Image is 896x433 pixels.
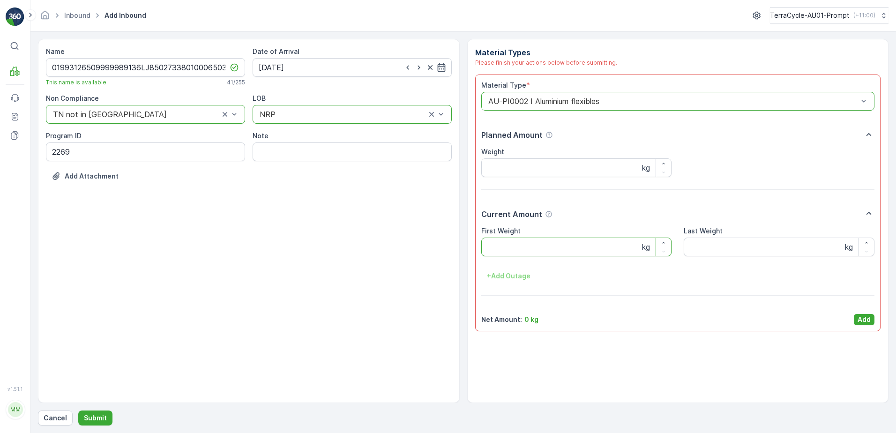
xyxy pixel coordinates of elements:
button: MM [6,394,24,426]
p: Submit [84,413,107,423]
p: kg [642,241,650,253]
p: Cancel [44,413,67,423]
label: Material Type [481,81,526,89]
button: Cancel [38,411,73,426]
span: This name is available [46,79,106,86]
a: Inbound [64,11,90,19]
div: Help Tooltip Icon [545,210,553,218]
div: MM [8,402,23,417]
div: Please finish your actions below before submitting. [475,58,881,67]
p: Net Amount : [481,315,522,324]
span: Add Inbound [103,11,148,20]
label: Note [253,132,269,140]
p: TerraCycle-AU01-Prompt [770,11,850,20]
label: Non Compliance [46,94,99,102]
div: Help Tooltip Icon [545,131,553,139]
button: TerraCycle-AU01-Prompt(+11:00) [770,7,889,23]
p: Planned Amount [481,129,543,141]
p: ( +11:00 ) [853,12,875,19]
img: logo [6,7,24,26]
label: Program ID [46,132,82,140]
button: +Add Outage [481,269,536,284]
p: 41 / 255 [227,79,245,86]
p: Material Types [475,47,881,58]
label: Weight [481,148,504,156]
input: dd/mm/yyyy [253,58,452,77]
button: Upload File [46,169,124,184]
label: Name [46,47,65,55]
p: Add [858,315,871,324]
p: + Add Outage [487,271,530,281]
label: First Weight [481,227,521,235]
a: Homepage [40,14,50,22]
p: kg [845,241,853,253]
p: Add Attachment [65,172,119,181]
button: Submit [78,411,112,426]
span: v 1.51.1 [6,386,24,392]
p: kg [642,162,650,173]
label: Last Weight [684,227,723,235]
p: Current Amount [481,209,542,220]
label: LOB [253,94,266,102]
label: Date of Arrival [253,47,299,55]
button: Add [854,314,874,325]
p: 0 kg [524,315,538,324]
